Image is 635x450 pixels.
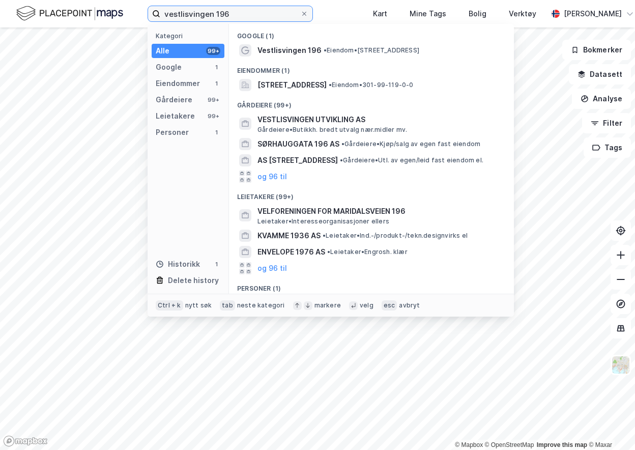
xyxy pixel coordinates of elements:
[569,64,631,85] button: Datasett
[156,61,182,73] div: Google
[156,77,200,90] div: Eiendommer
[237,301,285,310] div: neste kategori
[257,217,389,226] span: Leietaker • Interesseorganisasjoner ellers
[314,301,341,310] div: markere
[323,232,468,240] span: Leietaker • Ind.-/produkt-/tekn.designvirks el
[562,40,631,60] button: Bokmerker
[156,258,200,270] div: Historikk
[611,355,630,375] img: Z
[327,248,408,256] span: Leietaker • Engrosh. klær
[257,79,327,91] span: [STREET_ADDRESS]
[572,89,631,109] button: Analyse
[564,8,622,20] div: [PERSON_NAME]
[212,128,220,136] div: 1
[229,276,514,295] div: Personer (1)
[212,63,220,71] div: 1
[229,93,514,111] div: Gårdeiere (99+)
[206,47,220,55] div: 99+
[257,205,502,217] span: VELFORENINGEN FOR MARIDALSVEIEN 196
[341,140,480,148] span: Gårdeiere • Kjøp/salg av egen fast eiendom
[156,300,183,311] div: Ctrl + k
[229,185,514,203] div: Leietakere (99+)
[469,8,486,20] div: Bolig
[185,301,212,310] div: nytt søk
[257,114,502,126] span: VESTLISVINGEN UTVIKLING AS
[160,6,300,21] input: Søk på adresse, matrikkel, gårdeiere, leietakere eller personer
[156,94,192,106] div: Gårdeiere
[206,112,220,120] div: 99+
[156,110,195,122] div: Leietakere
[341,140,344,148] span: •
[584,401,635,450] div: Kontrollprogram for chat
[410,8,446,20] div: Mine Tags
[373,8,387,20] div: Kart
[324,46,327,54] span: •
[212,260,220,268] div: 1
[212,79,220,88] div: 1
[324,46,419,54] span: Eiendom • [STREET_ADDRESS]
[168,274,219,287] div: Delete history
[584,401,635,450] iframe: Chat Widget
[3,435,48,447] a: Mapbox homepage
[327,248,330,256] span: •
[229,24,514,42] div: Google (1)
[360,301,373,310] div: velg
[399,301,420,310] div: avbryt
[257,138,339,150] span: SØRHAUGGATA 196 AS
[509,8,536,20] div: Verktøy
[582,113,631,133] button: Filter
[455,441,483,448] a: Mapbox
[257,154,338,166] span: AS [STREET_ADDRESS]
[485,441,534,448] a: OpenStreetMap
[257,246,325,258] span: ENVELOPE 1976 AS
[537,441,587,448] a: Improve this map
[156,32,224,40] div: Kategori
[382,300,397,311] div: esc
[340,156,483,164] span: Gårdeiere • Utl. av egen/leid fast eiendom el.
[323,232,326,239] span: •
[257,44,322,57] span: Vestlisvingen 196
[257,126,407,134] span: Gårdeiere • Butikkh. bredt utvalg nær.midler mv.
[229,59,514,77] div: Eiendommer (1)
[206,96,220,104] div: 99+
[156,126,189,138] div: Personer
[16,5,123,22] img: logo.f888ab2527a4732fd821a326f86c7f29.svg
[329,81,332,89] span: •
[257,171,287,183] button: og 96 til
[220,300,235,311] div: tab
[340,156,343,164] span: •
[257,230,321,242] span: KVAMME 1936 AS
[584,137,631,158] button: Tags
[329,81,414,89] span: Eiendom • 301-99-119-0-0
[257,262,287,274] button: og 96 til
[156,45,169,57] div: Alle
